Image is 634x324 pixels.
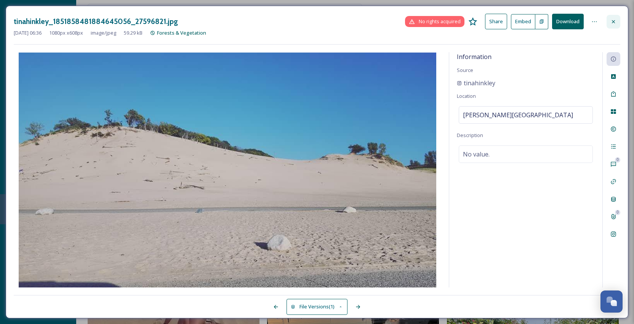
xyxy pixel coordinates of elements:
span: Information [457,53,492,61]
div: 0 [615,210,620,215]
span: tinahinkley [464,78,495,88]
span: Description [457,132,483,139]
button: File Versions(1) [287,299,347,314]
button: Open Chat [600,290,623,313]
button: Download [552,14,584,29]
button: Share [485,14,507,29]
div: 0 [615,157,620,163]
span: No rights acquired [419,18,461,25]
span: 59.29 kB [124,29,142,37]
span: [DATE] 06:36 [14,29,42,37]
span: Source [457,67,473,73]
a: tinahinkley [457,78,495,88]
span: Forests & Vegetation [157,29,206,36]
img: 1ed8a064-c57c-4762-9611-34665d55b6f0.jpg [14,53,441,287]
span: No value. [463,150,490,159]
h3: tinahinkley_1851858481884645056_27596821.jpg [14,16,178,27]
span: Location [457,93,476,99]
span: 1080 px x 608 px [49,29,83,37]
span: [PERSON_NAME][GEOGRAPHIC_DATA] [463,110,573,120]
button: Embed [511,14,535,29]
span: image/jpeg [91,29,116,37]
